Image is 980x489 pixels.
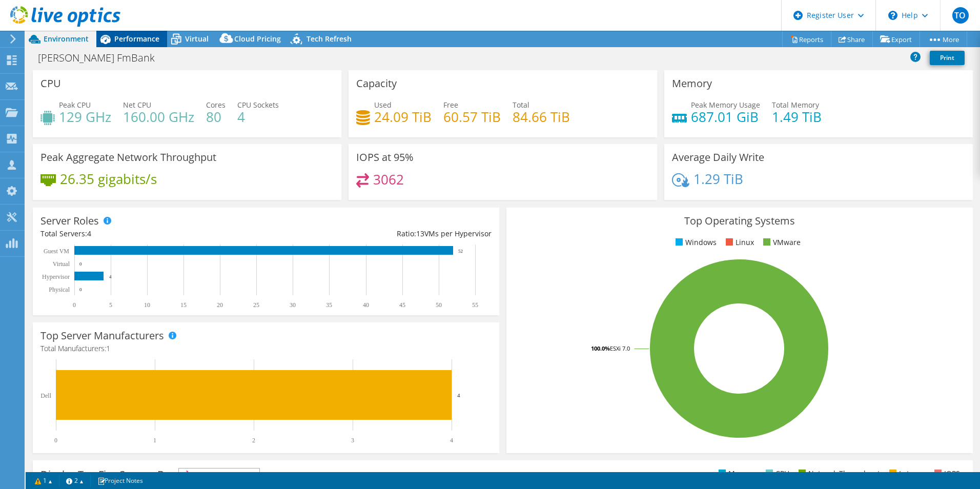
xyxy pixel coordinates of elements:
h4: 1.29 TiB [693,173,743,185]
text: 1 [153,437,156,444]
li: Linux [723,237,754,248]
h4: 687.01 GiB [691,111,760,123]
div: Ratio: VMs per Hypervisor [266,228,492,239]
text: 0 [73,301,76,309]
text: 50 [436,301,442,309]
a: Share [831,31,873,47]
h3: Capacity [356,78,397,89]
tspan: 100.0% [591,344,610,352]
h4: 160.00 GHz [123,111,194,123]
span: Cloud Pricing [234,34,281,44]
a: 2 [59,474,91,487]
h4: 80 [206,111,226,123]
h3: Top Server Manufacturers [40,330,164,341]
span: 1 [106,343,110,353]
h4: 4 [237,111,279,123]
svg: \n [888,11,897,20]
text: 0 [79,261,82,267]
h3: Server Roles [40,215,99,227]
text: 0 [54,437,57,444]
text: 20 [217,301,223,309]
span: Peak Memory Usage [691,100,760,110]
a: Reports [782,31,831,47]
text: 35 [326,301,332,309]
span: 4 [87,229,91,238]
li: VMware [761,237,801,248]
text: 25 [253,301,259,309]
span: Performance [114,34,159,44]
div: Total Servers: [40,228,266,239]
h3: IOPS at 95% [356,152,414,163]
span: Peak CPU [59,100,91,110]
span: IOPS [179,468,259,481]
h4: 3062 [373,174,404,185]
li: Latency [887,468,925,479]
span: Net CPU [123,100,151,110]
text: 45 [399,301,405,309]
h3: CPU [40,78,61,89]
text: 52 [458,249,463,254]
h4: Total Manufacturers: [40,343,492,354]
text: Guest VM [44,248,69,255]
a: Export [872,31,920,47]
text: 2 [252,437,255,444]
text: 10 [144,301,150,309]
text: Virtual [53,260,70,268]
text: 15 [180,301,187,309]
h4: 26.35 gigabits/s [60,173,157,185]
h4: 84.66 TiB [513,111,570,123]
span: Used [374,100,392,110]
text: 5 [109,301,112,309]
h3: Top Operating Systems [514,215,965,227]
text: 4 [450,437,453,444]
a: Print [930,51,965,65]
h3: Average Daily Write [672,152,764,163]
h3: Peak Aggregate Network Throughput [40,152,216,163]
li: IOPS [932,468,960,479]
span: TO [952,7,969,24]
h4: 1.49 TiB [772,111,822,123]
text: 40 [363,301,369,309]
text: Physical [49,286,70,293]
li: Network Throughput [796,468,880,479]
span: Virtual [185,34,209,44]
span: Free [443,100,458,110]
h3: Memory [672,78,712,89]
tspan: ESXi 7.0 [610,344,630,352]
li: Memory [716,468,757,479]
li: Windows [673,237,717,248]
h4: 24.09 TiB [374,111,432,123]
text: 4 [109,274,112,279]
text: Dell [40,392,51,399]
span: CPU Sockets [237,100,279,110]
span: Total Memory [772,100,819,110]
a: More [920,31,967,47]
h4: 60.57 TiB [443,111,501,123]
span: Environment [44,34,89,44]
h1: [PERSON_NAME] FmBank [33,52,171,64]
text: 4 [457,392,460,398]
text: Hypervisor [42,273,70,280]
span: 13 [416,229,424,238]
span: Total [513,100,529,110]
span: Cores [206,100,226,110]
text: 3 [351,437,354,444]
text: 0 [79,287,82,292]
li: CPU [763,468,789,479]
text: 55 [472,301,478,309]
h4: 129 GHz [59,111,111,123]
text: 30 [290,301,296,309]
a: Project Notes [90,474,150,487]
span: Tech Refresh [307,34,352,44]
a: 1 [28,474,59,487]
